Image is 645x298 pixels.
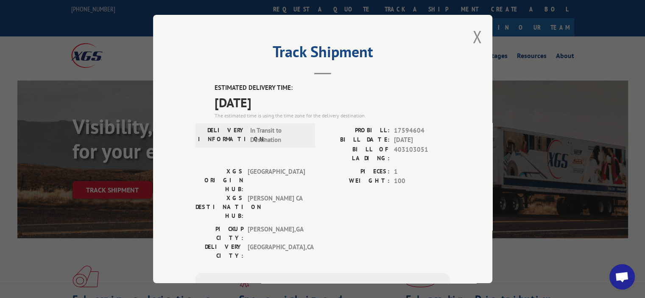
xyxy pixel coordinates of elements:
[248,242,305,260] span: [GEOGRAPHIC_DATA] , CA
[323,176,390,186] label: WEIGHT:
[323,135,390,145] label: BILL DATE:
[394,167,450,177] span: 1
[248,194,305,220] span: [PERSON_NAME] CA
[195,225,243,242] label: PICKUP CITY:
[215,83,450,93] label: ESTIMATED DELIVERY TIME:
[394,145,450,163] span: 403103051
[248,225,305,242] span: [PERSON_NAME] , GA
[215,93,450,112] span: [DATE]
[198,126,246,145] label: DELIVERY INFORMATION:
[323,167,390,177] label: PIECES:
[472,25,482,48] button: Close modal
[195,167,243,194] label: XGS ORIGIN HUB:
[195,46,450,62] h2: Track Shipment
[323,145,390,163] label: BILL OF LADING:
[250,126,307,145] span: In Transit to Destination
[323,126,390,136] label: PROBILL:
[394,176,450,186] span: 100
[609,264,635,290] a: Open chat
[248,167,305,194] span: [GEOGRAPHIC_DATA]
[394,126,450,136] span: 17594604
[195,194,243,220] label: XGS DESTINATION HUB:
[215,112,450,120] div: The estimated time is using the time zone for the delivery destination.
[394,135,450,145] span: [DATE]
[195,242,243,260] label: DELIVERY CITY:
